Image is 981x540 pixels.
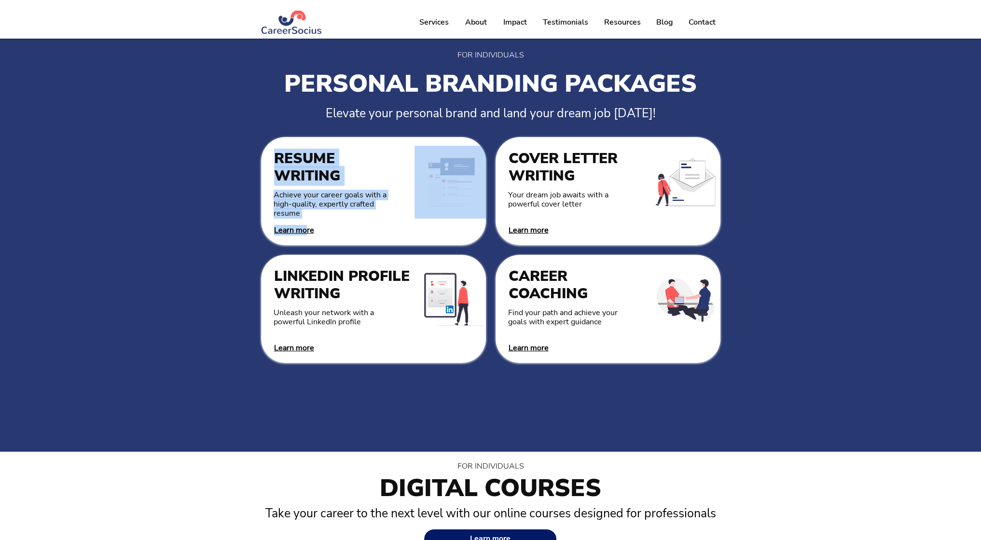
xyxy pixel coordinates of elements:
[509,149,618,186] span: COVER LETTER WRITING
[284,67,697,100] span: PERSONAL BRANDING PACKAGES
[415,10,454,34] p: Services
[495,10,535,34] a: Impact
[274,343,314,353] a: Learn more
[684,10,720,34] p: Contact
[509,225,549,235] a: Learn more
[498,10,532,34] p: Impact
[457,10,495,34] a: About
[415,146,487,219] img: Resume Writing.png
[508,307,618,327] span: Find your path and achieve your goals with expert guidance
[274,266,410,304] span: LINKEDIN PROFILE WRITING
[651,10,678,34] p: Blog
[274,225,314,235] a: Learn more
[412,10,723,34] nav: Site
[274,149,340,186] span: RESUME WRITING
[457,50,524,60] span: FOR INDIVIDUALS
[538,10,593,34] p: Testimonials
[681,10,723,34] a: Contact
[599,10,646,34] p: Resources
[274,191,390,219] p: Achieve your career goals with a high-quality, expertly crafted resume
[460,10,492,34] p: About
[274,307,374,327] span: Unleash your network with a powerful LinkedIn profile
[380,471,601,505] span: DIGITAL COURSES
[509,343,549,353] a: Learn more
[261,11,323,34] img: Logo Blue (#283972) png.png
[265,505,716,522] span: Take your career to the next level with our online courses designed for professionals
[508,190,608,209] span: Your dream job awaits with a powerful cover letter
[412,10,457,34] a: Services
[326,105,656,122] span: Elevate your personal brand and land your dream job [DATE]!
[457,461,524,471] span: FOR INDIVIDUALS
[535,10,596,34] a: Testimonials
[649,263,722,336] img: Career Consultation.png
[649,10,681,34] a: Blog
[596,10,649,34] a: Resources
[509,266,588,304] span: CAREER COACHING
[649,146,722,219] img: Cover Letter.png
[415,263,487,336] img: LinkedIn Profile Writing.png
